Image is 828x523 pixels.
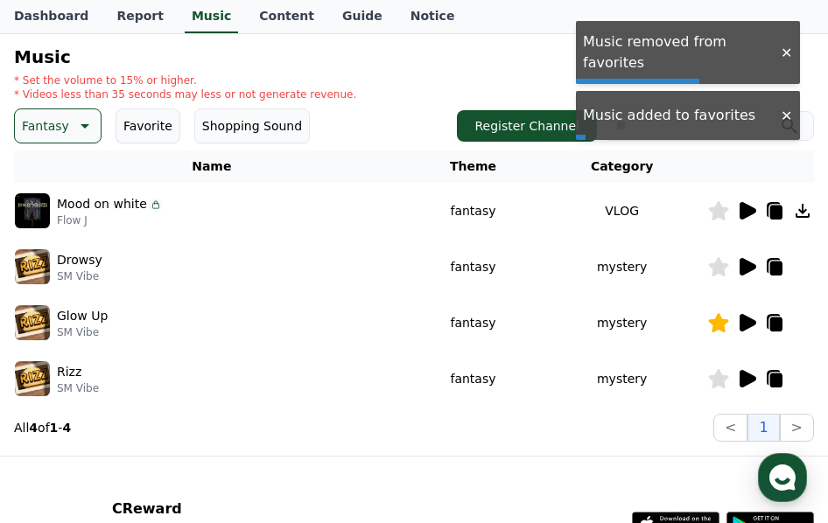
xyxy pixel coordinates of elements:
button: > [780,414,814,442]
span: Messages [145,405,197,419]
p: Flow J [57,213,163,227]
th: Name [14,150,410,183]
span: Home [45,404,75,418]
button: Register Channel [457,110,597,142]
a: Messages [116,378,226,422]
p: SM Vibe [57,325,108,339]
p: Drowsy [57,251,102,269]
img: music [15,361,50,396]
a: Settings [226,378,336,422]
th: Category [537,150,707,183]
h4: Music [14,47,814,66]
button: < [713,414,747,442]
p: Rizz [57,363,81,381]
td: mystery [537,295,707,351]
p: * Set the volume to 15% or higher. [14,73,356,87]
img: music [15,193,50,228]
button: 1 [747,414,779,442]
td: mystery [537,239,707,295]
button: Shopping Sound [194,108,310,143]
p: All of - [14,419,71,436]
strong: 1 [50,421,59,435]
span: Settings [259,404,302,418]
p: Fantasy [22,114,69,138]
p: Glow Up [57,307,108,325]
img: music [15,249,50,284]
strong: 4 [62,421,71,435]
a: Home [5,378,116,422]
button: Favorite [116,108,180,143]
td: fantasy [410,239,537,295]
img: music [15,305,50,340]
button: Fantasy [14,108,102,143]
p: Mood on white [57,195,147,213]
p: SM Vibe [57,269,102,283]
p: CReward [112,499,405,520]
p: * Videos less than 35 seconds may less or not generate revenue. [14,87,356,101]
th: Theme [410,150,537,183]
td: mystery [537,351,707,407]
td: fantasy [410,183,537,239]
td: fantasy [410,351,537,407]
p: SM Vibe [57,381,99,395]
td: VLOG [537,183,707,239]
strong: 4 [29,421,38,435]
td: fantasy [410,295,537,351]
